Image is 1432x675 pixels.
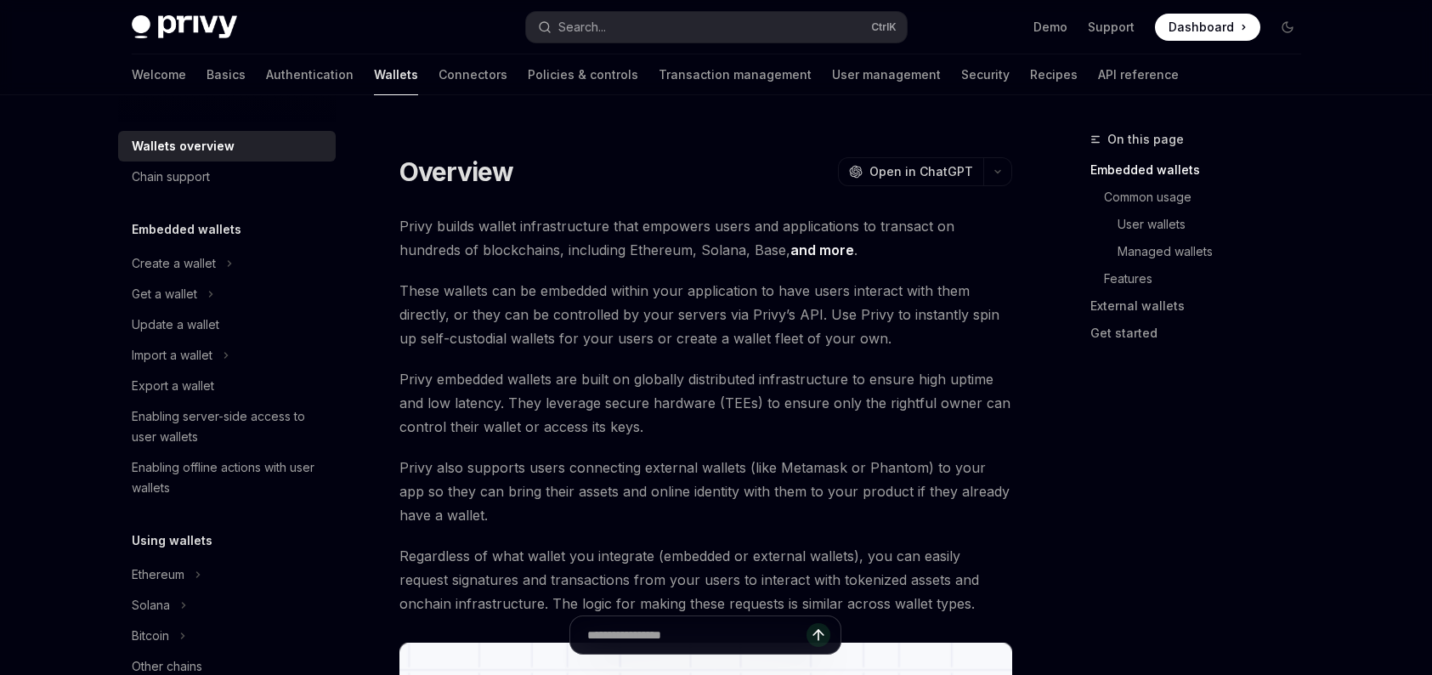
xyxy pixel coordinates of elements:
[132,530,212,551] h5: Using wallets
[790,241,854,259] a: and more
[838,157,983,186] button: Open in ChatGPT
[132,54,186,95] a: Welcome
[1090,265,1315,292] a: Features
[399,544,1012,615] span: Regardless of what wallet you integrate (embedded or external wallets), you can easily request si...
[587,616,807,654] input: Ask a question...
[1090,156,1315,184] a: Embedded wallets
[118,621,336,651] button: Toggle Bitcoin section
[132,626,169,646] div: Bitcoin
[1033,19,1067,36] a: Demo
[659,54,812,95] a: Transaction management
[1169,19,1234,36] span: Dashboard
[132,284,197,304] div: Get a wallet
[961,54,1010,95] a: Security
[132,136,235,156] div: Wallets overview
[118,401,336,452] a: Enabling server-side access to user wallets
[399,279,1012,350] span: These wallets can be embedded within your application to have users interact with them directly, ...
[374,54,418,95] a: Wallets
[132,595,170,615] div: Solana
[266,54,354,95] a: Authentication
[132,15,237,39] img: dark logo
[132,457,325,498] div: Enabling offline actions with user wallets
[207,54,246,95] a: Basics
[118,371,336,401] a: Export a wallet
[1090,238,1315,265] a: Managed wallets
[528,54,638,95] a: Policies & controls
[1274,14,1301,41] button: Toggle dark mode
[399,156,514,187] h1: Overview
[118,131,336,162] a: Wallets overview
[132,219,241,240] h5: Embedded wallets
[399,367,1012,439] span: Privy embedded wallets are built on globally distributed infrastructure to ensure high uptime and...
[399,214,1012,262] span: Privy builds wallet infrastructure that empowers users and applications to transact on hundreds o...
[132,315,219,335] div: Update a wallet
[118,340,336,371] button: Toggle Import a wallet section
[132,564,184,585] div: Ethereum
[118,590,336,621] button: Toggle Solana section
[1030,54,1078,95] a: Recipes
[869,163,973,180] span: Open in ChatGPT
[132,376,214,396] div: Export a wallet
[871,20,897,34] span: Ctrl K
[1088,19,1135,36] a: Support
[1090,292,1315,320] a: External wallets
[132,253,216,274] div: Create a wallet
[1098,54,1179,95] a: API reference
[399,456,1012,527] span: Privy also supports users connecting external wallets (like Metamask or Phantom) to your app so t...
[1155,14,1260,41] a: Dashboard
[132,167,210,187] div: Chain support
[118,559,336,590] button: Toggle Ethereum section
[132,345,212,366] div: Import a wallet
[439,54,507,95] a: Connectors
[1090,320,1315,347] a: Get started
[1090,211,1315,238] a: User wallets
[832,54,941,95] a: User management
[1090,184,1315,211] a: Common usage
[132,406,325,447] div: Enabling server-side access to user wallets
[558,17,606,37] div: Search...
[118,452,336,503] a: Enabling offline actions with user wallets
[118,248,336,279] button: Toggle Create a wallet section
[807,623,830,647] button: Send message
[118,162,336,192] a: Chain support
[526,12,907,43] button: Open search
[118,309,336,340] a: Update a wallet
[1107,129,1184,150] span: On this page
[118,279,336,309] button: Toggle Get a wallet section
